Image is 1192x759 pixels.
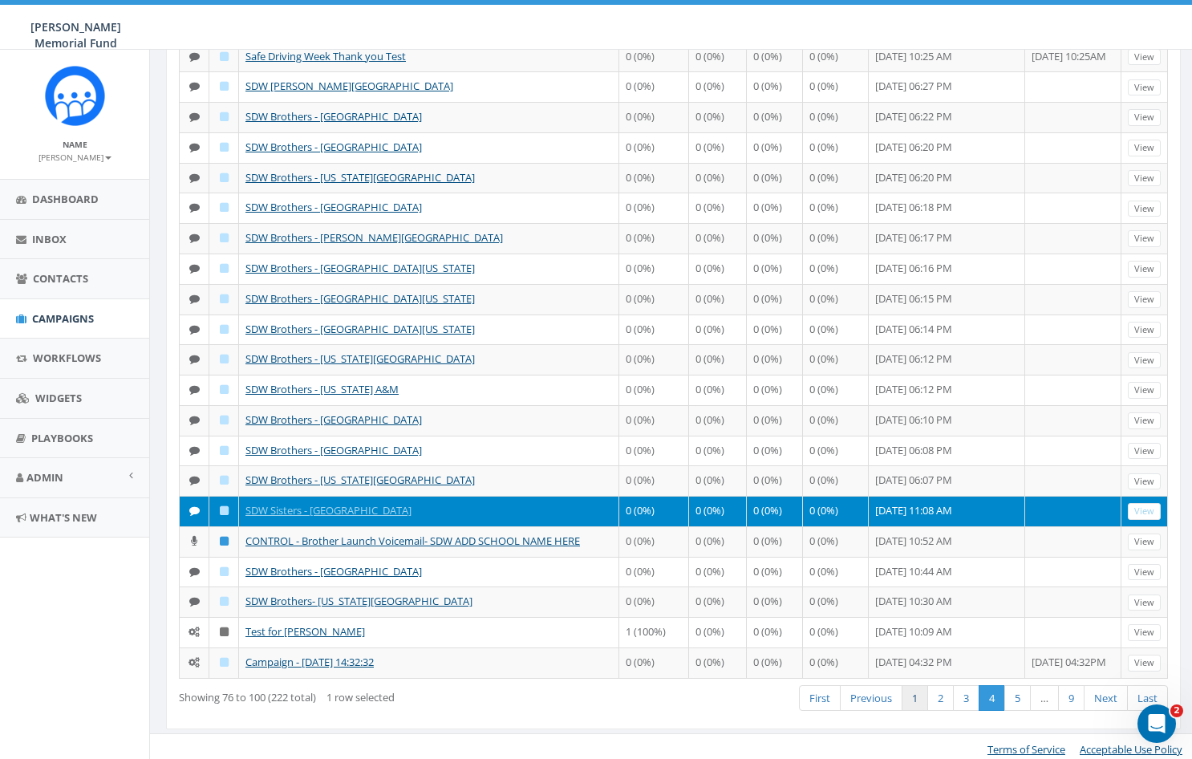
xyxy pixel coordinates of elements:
[220,263,229,274] i: Draft
[326,690,395,704] span: 1 row selected
[220,505,229,516] i: Draft
[747,375,803,405] td: 0 (0%)
[689,436,747,466] td: 0 (0%)
[220,51,229,62] i: Draft
[747,132,803,163] td: 0 (0%)
[747,102,803,132] td: 0 (0%)
[619,284,689,315] td: 0 (0%)
[803,344,869,375] td: 0 (0%)
[189,112,200,122] i: Text SMS
[220,294,229,304] i: Draft
[189,596,200,607] i: Text SMS
[619,436,689,466] td: 0 (0%)
[619,163,689,193] td: 0 (0%)
[245,170,475,185] a: SDW Brothers - [US_STATE][GEOGRAPHIC_DATA]
[689,42,747,72] td: 0 (0%)
[220,172,229,183] i: Draft
[220,627,229,637] i: Unpublished
[747,436,803,466] td: 0 (0%)
[245,291,475,306] a: SDW Brothers - [GEOGRAPHIC_DATA][US_STATE]
[747,647,803,678] td: 0 (0%)
[803,647,869,678] td: 0 (0%)
[189,505,200,516] i: Text SMS
[927,685,954,712] a: 2
[689,193,747,223] td: 0 (0%)
[1128,201,1161,217] a: View
[45,66,105,126] img: Rally_Corp_Icon.png
[1128,322,1161,339] a: View
[1128,291,1161,308] a: View
[1128,564,1161,581] a: View
[220,112,229,122] i: Draft
[689,375,747,405] td: 0 (0%)
[747,344,803,375] td: 0 (0%)
[245,79,453,93] a: SDW [PERSON_NAME][GEOGRAPHIC_DATA]
[1128,473,1161,490] a: View
[245,200,422,214] a: SDW Brothers - [GEOGRAPHIC_DATA]
[1025,42,1121,72] td: [DATE] 10:25AM
[869,254,1025,284] td: [DATE] 06:16 PM
[245,655,374,669] a: Campaign - [DATE] 14:32:32
[803,315,869,345] td: 0 (0%)
[33,271,88,286] span: Contacts
[619,132,689,163] td: 0 (0%)
[1128,534,1161,550] a: View
[220,475,229,485] i: Draft
[31,431,93,445] span: Playbooks
[30,19,121,51] span: [PERSON_NAME] Memorial Fund
[619,586,689,617] td: 0 (0%)
[619,344,689,375] td: 0 (0%)
[220,81,229,91] i: Draft
[803,42,869,72] td: 0 (0%)
[869,647,1025,678] td: [DATE] 04:32 PM
[220,657,229,668] i: Draft
[30,510,97,525] span: What's New
[39,149,111,164] a: [PERSON_NAME]
[689,405,747,436] td: 0 (0%)
[689,254,747,284] td: 0 (0%)
[689,496,747,526] td: 0 (0%)
[869,193,1025,223] td: [DATE] 06:18 PM
[689,223,747,254] td: 0 (0%)
[979,685,1005,712] a: 4
[220,596,229,607] i: Draft
[689,71,747,102] td: 0 (0%)
[39,152,111,163] small: [PERSON_NAME]
[869,132,1025,163] td: [DATE] 06:20 PM
[1128,443,1161,460] a: View
[619,193,689,223] td: 0 (0%)
[803,284,869,315] td: 0 (0%)
[803,193,869,223] td: 0 (0%)
[26,470,63,485] span: Admin
[245,261,475,275] a: SDW Brothers - [GEOGRAPHIC_DATA][US_STATE]
[1128,382,1161,399] a: View
[1137,704,1176,743] iframe: Intercom live chat
[1128,624,1161,641] a: View
[189,263,200,274] i: Text SMS
[245,230,503,245] a: SDW Brothers - [PERSON_NAME][GEOGRAPHIC_DATA]
[803,102,869,132] td: 0 (0%)
[619,223,689,254] td: 0 (0%)
[689,163,747,193] td: 0 (0%)
[1030,685,1059,712] a: …
[245,322,475,336] a: SDW Brothers - [GEOGRAPHIC_DATA][US_STATE]
[747,163,803,193] td: 0 (0%)
[1128,352,1161,369] a: View
[689,526,747,557] td: 0 (0%)
[1004,685,1031,712] a: 5
[747,586,803,617] td: 0 (0%)
[747,526,803,557] td: 0 (0%)
[1128,79,1161,96] a: View
[619,617,689,647] td: 1 (100%)
[1128,109,1161,126] a: View
[953,685,979,712] a: 3
[189,51,200,62] i: Text SMS
[619,42,689,72] td: 0 (0%)
[220,142,229,152] i: Draft
[803,71,869,102] td: 0 (0%)
[869,436,1025,466] td: [DATE] 06:08 PM
[869,163,1025,193] td: [DATE] 06:20 PM
[189,202,200,213] i: Text SMS
[1128,170,1161,187] a: View
[803,617,869,647] td: 0 (0%)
